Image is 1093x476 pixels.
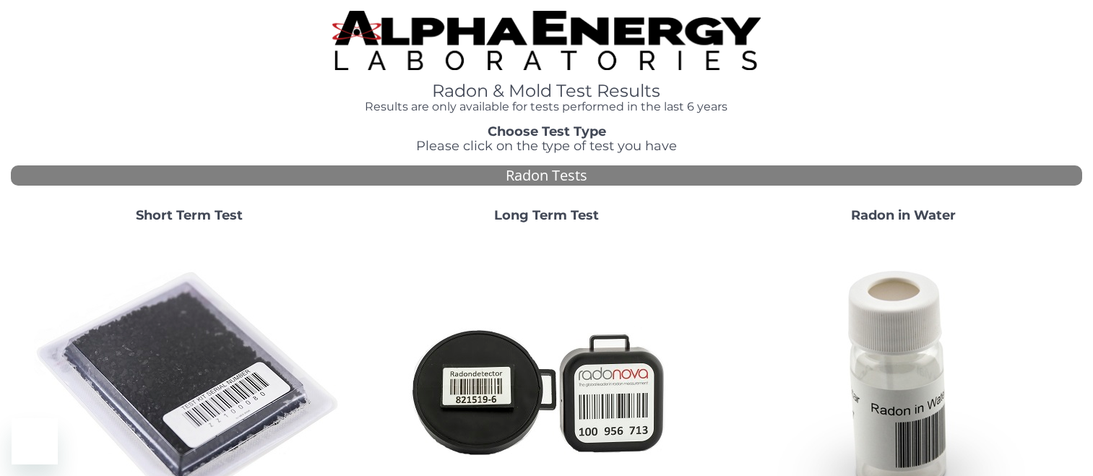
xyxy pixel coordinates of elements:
[494,207,599,223] strong: Long Term Test
[332,82,761,100] h1: Radon & Mold Test Results
[488,124,606,139] strong: Choose Test Type
[332,11,761,70] img: TightCrop.jpg
[11,165,1082,186] div: Radon Tests
[332,100,761,113] h4: Results are only available for tests performed in the last 6 years
[136,207,243,223] strong: Short Term Test
[851,207,956,223] strong: Radon in Water
[416,138,677,154] span: Please click on the type of test you have
[12,418,58,464] iframe: Button to launch messaging window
